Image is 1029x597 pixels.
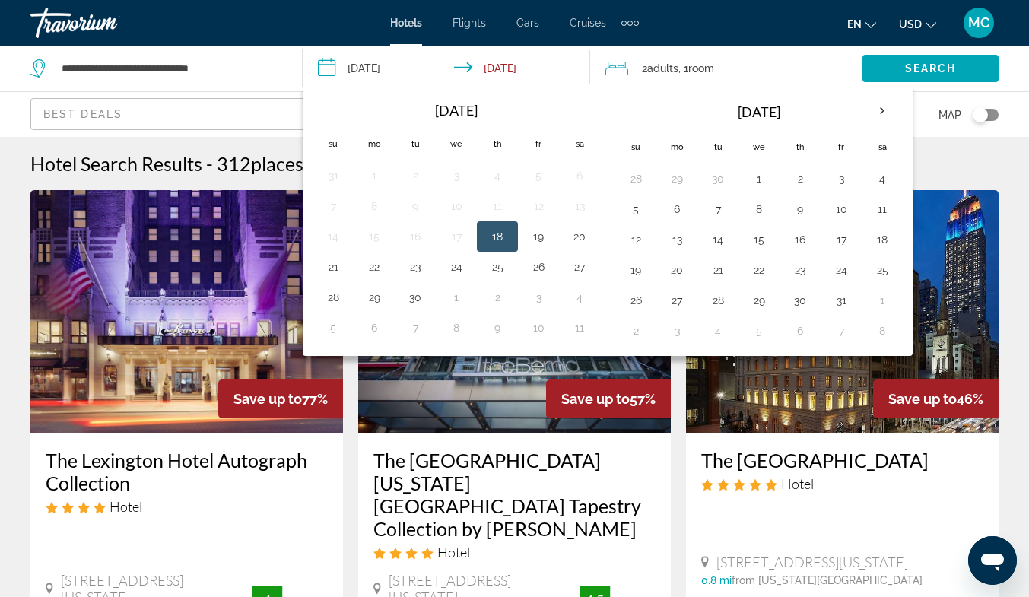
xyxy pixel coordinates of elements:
[829,198,853,220] button: Day 10
[444,165,468,186] button: Day 3
[30,190,343,433] img: Hotel image
[747,198,771,220] button: Day 8
[390,17,422,29] a: Hotels
[403,317,427,338] button: Day 7
[665,168,689,189] button: Day 29
[570,17,606,29] a: Cruises
[788,290,812,311] button: Day 30
[373,544,656,560] div: 4 star Hotel
[829,290,853,311] button: Day 31
[362,226,386,247] button: Day 15
[403,256,427,278] button: Day 23
[847,13,876,35] button: Change language
[647,62,678,75] span: Adults
[43,108,122,120] span: Best Deals
[526,226,551,247] button: Day 19
[46,449,328,494] a: The Lexington Hotel Autograph Collection
[701,574,732,586] span: 0.8 mi
[870,290,894,311] button: Day 1
[526,317,551,338] button: Day 10
[788,229,812,250] button: Day 16
[968,15,989,30] span: MC
[862,94,903,129] button: Next month
[665,259,689,281] button: Day 20
[624,229,648,250] button: Day 12
[706,290,730,311] button: Day 28
[621,11,639,35] button: Extra navigation items
[706,168,730,189] button: Day 30
[444,287,468,308] button: Day 1
[485,287,510,308] button: Day 2
[373,449,656,540] a: The [GEOGRAPHIC_DATA] [US_STATE][GEOGRAPHIC_DATA] Tapestry Collection by [PERSON_NAME]
[206,152,213,175] span: -
[110,498,142,515] span: Hotel
[688,62,714,75] span: Room
[485,226,510,247] button: Day 18
[665,229,689,250] button: Day 13
[829,320,853,341] button: Day 7
[485,256,510,278] button: Day 25
[788,168,812,189] button: Day 2
[437,544,470,560] span: Hotel
[362,287,386,308] button: Day 29
[251,152,462,175] span: places to spend your time
[678,58,714,79] span: , 1
[526,195,551,217] button: Day 12
[526,256,551,278] button: Day 26
[567,195,592,217] button: Day 13
[546,379,671,418] div: 57%
[706,259,730,281] button: Day 21
[788,259,812,281] button: Day 23
[899,13,936,35] button: Change currency
[453,17,486,29] span: Flights
[403,226,427,247] button: Day 16
[747,320,771,341] button: Day 5
[732,574,923,586] span: from [US_STATE][GEOGRAPHIC_DATA]
[829,168,853,189] button: Day 3
[781,475,814,492] span: Hotel
[526,165,551,186] button: Day 5
[959,7,999,39] button: User Menu
[362,195,386,217] button: Day 8
[706,198,730,220] button: Day 7
[938,104,961,125] span: Map
[870,259,894,281] button: Day 25
[567,226,592,247] button: Day 20
[403,195,427,217] button: Day 9
[701,449,983,472] a: The [GEOGRAPHIC_DATA]
[788,198,812,220] button: Day 9
[321,256,345,278] button: Day 21
[656,94,862,130] th: [DATE]
[321,226,345,247] button: Day 14
[362,256,386,278] button: Day 22
[624,168,648,189] button: Day 28
[233,391,302,407] span: Save up to
[217,152,462,175] h2: 312
[567,256,592,278] button: Day 27
[362,165,386,186] button: Day 1
[516,17,539,29] a: Cars
[43,105,330,123] mat-select: Sort by
[899,18,922,30] span: USD
[747,229,771,250] button: Day 15
[362,317,386,338] button: Day 6
[403,165,427,186] button: Day 2
[485,317,510,338] button: Day 9
[321,287,345,308] button: Day 28
[968,536,1017,585] iframe: Button to launch messaging window
[567,165,592,186] button: Day 6
[716,554,908,570] span: [STREET_ADDRESS][US_STATE]
[321,317,345,338] button: Day 5
[870,168,894,189] button: Day 4
[624,320,648,341] button: Day 2
[870,320,894,341] button: Day 8
[642,58,678,79] span: 2
[624,259,648,281] button: Day 19
[665,290,689,311] button: Day 27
